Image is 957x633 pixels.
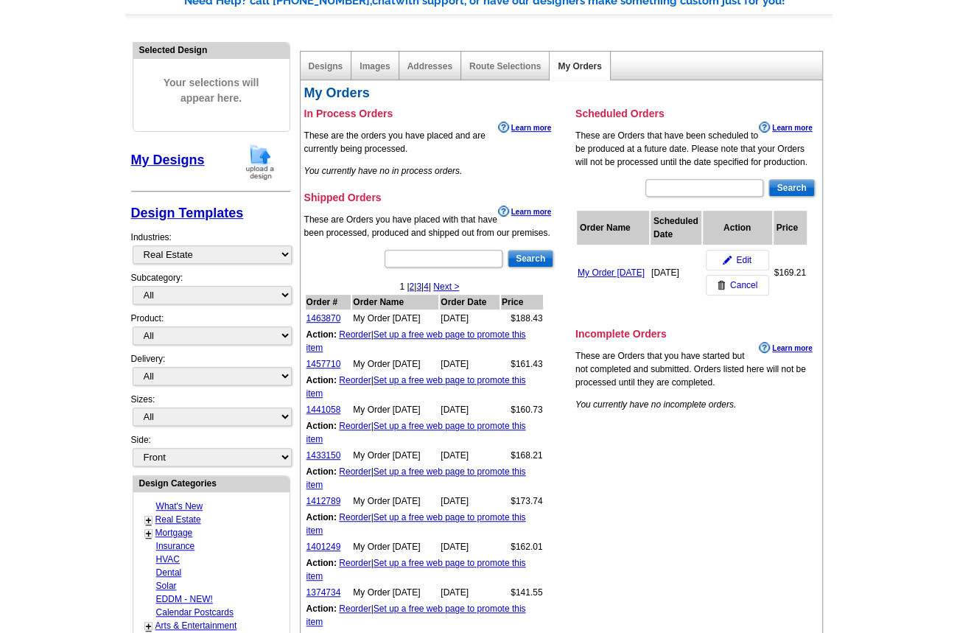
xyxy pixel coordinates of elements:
span: Cancel [730,279,757,292]
div: Delivery: [131,352,290,393]
img: upload-design [241,143,279,181]
a: 3 [416,281,421,292]
a: Mortgage [155,528,193,538]
td: $168.21 [501,448,544,463]
span: Edit [736,253,751,267]
td: My Order [DATE] [352,311,438,326]
a: Designs [309,61,343,71]
a: Set up a free web page to promote this item [306,375,526,399]
a: 1374734 [306,587,341,598]
a: + [146,620,152,632]
a: Solar [156,581,177,591]
td: $162.01 [501,539,544,554]
a: + [146,514,152,526]
a: Arts & Entertainment [155,620,237,631]
a: My Designs [131,153,205,167]
b: Action: [306,466,337,477]
a: Route Selections [469,61,541,71]
td: $173.74 [501,494,544,508]
th: Order # [306,295,351,309]
b: Action: [306,558,337,568]
a: My Order [DATE] [578,267,645,278]
td: [DATE] [440,539,499,554]
td: [DATE] [440,494,499,508]
div: 1 | | | | [304,280,555,293]
a: 1457710 [306,359,341,369]
p: These are Orders that have been scheduled to be produced at a future date. Please note that your ... [575,129,816,169]
td: My Order [DATE] [352,585,438,600]
h3: Incomplete Orders [575,327,816,340]
th: Action [703,211,772,245]
td: [DATE] [440,402,499,417]
td: [DATE] [440,311,499,326]
a: Reorder [339,329,371,340]
td: $169.21 [774,246,807,299]
td: [DATE] [651,246,701,299]
div: Selected Design [133,43,290,57]
a: Set up a free web page to promote this item [306,512,526,536]
h2: My Orders [304,85,816,102]
td: $141.55 [501,585,544,600]
input: Search [508,250,553,267]
a: EDDM - NEW! [156,594,213,604]
td: My Order [DATE] [352,357,438,371]
a: 1412789 [306,496,341,506]
iframe: LiveChat chat widget [662,290,957,633]
a: Reorder [339,375,371,385]
a: Set up a free web page to promote this item [306,604,526,627]
td: My Order [DATE] [352,539,438,554]
td: | [306,601,544,629]
b: Action: [306,375,337,385]
a: Set up a free web page to promote this item [306,421,526,444]
td: | [306,464,544,492]
a: Reorder [339,558,371,568]
a: 1433150 [306,450,341,461]
a: HVAC [156,554,180,564]
a: Learn more [759,122,812,133]
a: Reorder [339,466,371,477]
th: Order Date [440,295,499,309]
td: My Order [DATE] [352,402,438,417]
td: | [306,556,544,584]
div: Product: [131,312,290,352]
a: Insurance [156,541,195,551]
th: Price [774,211,807,245]
a: Learn more [498,122,551,133]
td: [DATE] [440,585,499,600]
a: Images [360,61,390,71]
a: Calendar Postcards [156,607,234,618]
td: $188.43 [501,311,544,326]
a: Design Templates [131,206,244,220]
a: 4 [424,281,429,292]
h3: Scheduled Orders [575,107,816,120]
div: Design Categories [133,476,290,490]
td: $160.73 [501,402,544,417]
p: These are the orders you have placed and are currently being processed. [304,129,555,155]
b: Action: [306,329,337,340]
p: These are Orders that you have started but not completed and submitted. Orders listed here will n... [575,349,816,389]
img: trashcan-icon.gif [717,281,726,290]
a: Next > [433,281,459,292]
div: Industries: [131,223,290,271]
td: My Order [DATE] [352,448,438,463]
a: Reorder [339,604,371,614]
td: $161.43 [501,357,544,371]
a: Set up a free web page to promote this item [306,466,526,490]
td: | [306,327,544,355]
td: | [306,510,544,538]
td: | [306,419,544,447]
b: Action: [306,604,337,614]
a: Addresses [407,61,452,71]
td: [DATE] [440,357,499,371]
a: 1463870 [306,313,341,324]
b: Action: [306,512,337,522]
a: What's New [156,501,203,511]
input: Search [768,179,814,197]
a: My Orders [558,61,601,71]
a: Edit [706,250,769,270]
th: Scheduled Date [651,211,701,245]
a: 2 [409,281,414,292]
div: Sizes: [131,393,290,433]
span: Your selections will appear here. [144,60,278,121]
a: Set up a free web page to promote this item [306,558,526,581]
